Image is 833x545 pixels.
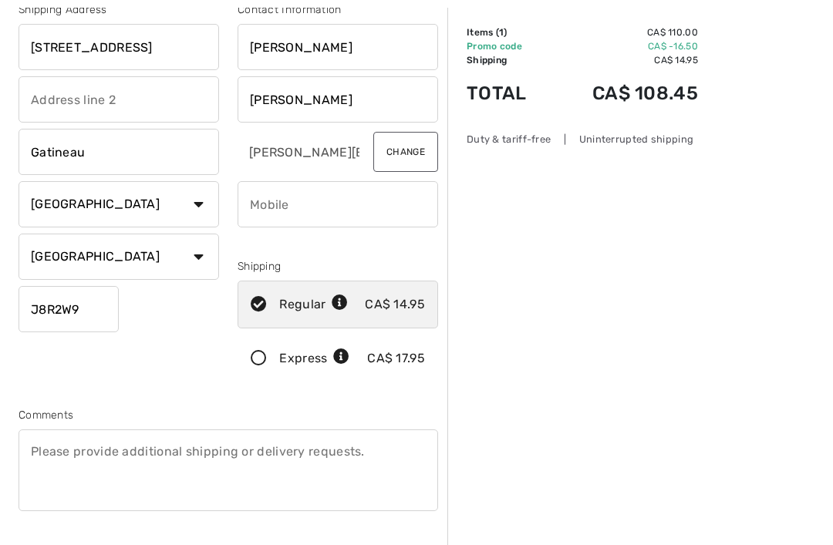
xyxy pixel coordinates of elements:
[19,129,219,175] input: City
[238,24,438,70] input: First name
[19,2,219,18] div: Shipping Address
[279,295,348,314] div: Regular
[550,39,698,53] td: CA$ -16.50
[467,25,550,39] td: Items ( )
[238,258,438,274] div: Shipping
[373,132,438,172] button: Change
[550,67,698,119] td: CA$ 108.45
[19,24,219,70] input: Address line 1
[499,27,504,38] span: 1
[19,407,438,423] div: Comments
[467,67,550,119] td: Total
[279,349,349,368] div: Express
[19,76,219,123] input: Address line 2
[365,295,425,314] div: CA$ 14.95
[238,76,438,123] input: Last name
[238,2,438,18] div: Contact Information
[550,53,698,67] td: CA$ 14.95
[550,25,698,39] td: CA$ 110.00
[367,349,425,368] div: CA$ 17.95
[238,129,361,175] input: E-mail
[19,286,119,332] input: Zip/Postal Code
[467,53,550,67] td: Shipping
[467,132,698,146] div: Duty & tariff-free | Uninterrupted shipping
[467,39,550,53] td: Promo code
[238,181,438,227] input: Mobile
